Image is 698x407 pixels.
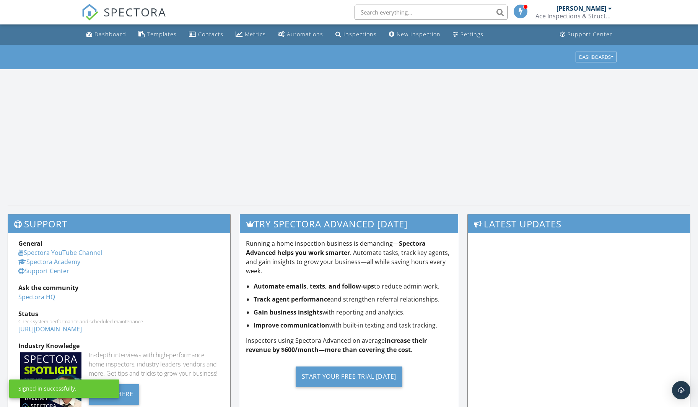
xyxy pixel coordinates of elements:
[198,31,223,38] div: Contacts
[460,31,483,38] div: Settings
[240,214,458,233] h3: Try spectora advanced [DATE]
[386,28,444,42] a: New Inspection
[468,214,690,233] h3: Latest Updates
[397,31,441,38] div: New Inspection
[81,4,98,21] img: The Best Home Inspection Software - Spectora
[18,283,220,292] div: Ask the community
[246,360,452,393] a: Start Your Free Trial [DATE]
[18,385,76,392] div: Signed in successfully.
[287,31,323,38] div: Automations
[450,28,486,42] a: Settings
[94,31,126,38] div: Dashboard
[186,28,226,42] a: Contacts
[296,366,402,387] div: Start Your Free Trial [DATE]
[568,31,612,38] div: Support Center
[18,341,220,350] div: Industry Knowledge
[135,28,180,42] a: Templates
[343,31,377,38] div: Inspections
[254,308,322,316] strong: Gain business insights
[557,28,615,42] a: Support Center
[246,336,452,354] p: Inspectors using Spectora Advanced on average .
[332,28,380,42] a: Inspections
[355,5,508,20] input: Search everything...
[275,28,326,42] a: Automations (Basic)
[104,4,166,20] span: SPECTORA
[18,325,82,333] a: [URL][DOMAIN_NAME]
[254,282,452,291] li: to reduce admin work.
[254,282,374,290] strong: Automate emails, texts, and follow-ups
[254,321,329,329] strong: Improve communication
[672,381,690,399] div: Open Intercom Messenger
[246,239,426,257] strong: Spectora Advanced helps you work smarter
[81,10,166,26] a: SPECTORA
[254,321,452,330] li: with built-in texting and task tracking.
[233,28,269,42] a: Metrics
[18,309,220,318] div: Status
[8,214,230,233] h3: Support
[18,293,55,301] a: Spectora HQ
[89,350,220,378] div: In-depth interviews with high-performance home inspectors, industry leaders, vendors and more. Ge...
[535,12,612,20] div: Ace Inspections & Structural Services, LLC
[18,318,220,324] div: Check system performance and scheduled maintenance.
[576,52,617,62] button: Dashboards
[18,248,102,257] a: Spectora YouTube Channel
[246,336,427,354] strong: increase their revenue by $600/month—more than covering the cost
[556,5,606,12] div: [PERSON_NAME]
[246,239,452,276] p: Running a home inspection business is demanding— . Automate tasks, track key agents, and gain ins...
[18,267,69,275] a: Support Center
[579,54,613,60] div: Dashboards
[83,28,129,42] a: Dashboard
[254,295,452,304] li: and strengthen referral relationships.
[254,295,330,303] strong: Track agent performance
[18,258,80,266] a: Spectora Academy
[245,31,266,38] div: Metrics
[254,308,452,317] li: with reporting and analytics.
[147,31,177,38] div: Templates
[18,239,42,248] strong: General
